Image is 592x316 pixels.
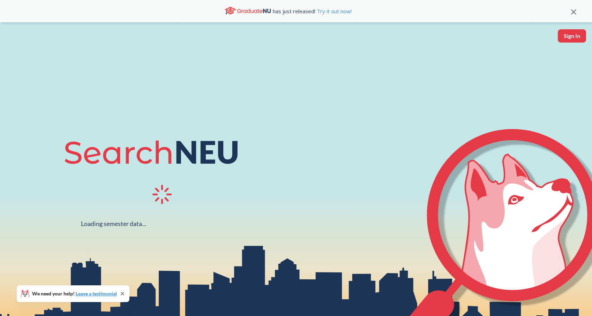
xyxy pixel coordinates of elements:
[273,7,352,15] span: has just released!
[81,220,146,228] div: Loading semester data...
[558,29,586,43] button: Sign In
[7,29,23,53] a: sandbox logo
[7,29,23,51] img: sandbox logo
[315,8,352,15] a: Try it out now!
[32,291,117,296] span: We need your help!
[76,291,117,296] a: Leave a testimonial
